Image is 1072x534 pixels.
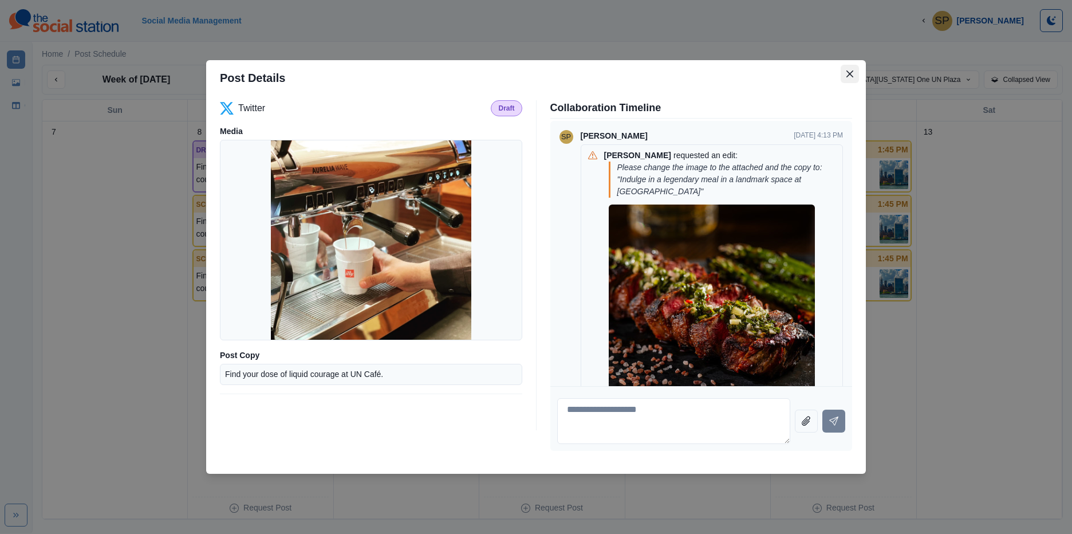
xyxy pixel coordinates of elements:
[220,350,522,362] p: Post Copy
[271,140,471,340] img: kxdmtwhbqazz8cjzgtp1
[206,60,866,96] header: Post Details
[617,162,833,198] p: Please change the image to the attached and the copy to: "Indulge in a legendary meal in a landma...
[581,130,648,142] p: [PERSON_NAME]
[609,205,815,411] img: hncdpmkznl5a5kkhylba
[794,130,843,142] p: [DATE] 4:13 PM
[220,125,522,138] p: Media
[238,101,265,115] p: Twitter
[673,150,738,162] p: requested an edit:
[841,65,859,83] button: Close
[498,103,514,113] p: Draft
[822,410,845,433] button: Send message
[795,410,818,433] button: Attach file
[550,100,853,116] p: Collaboration Timeline
[561,128,571,146] div: Samantha Pesce
[604,150,671,162] p: [PERSON_NAME]
[225,369,383,380] p: Find your dose of liquid courage at UN Café.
